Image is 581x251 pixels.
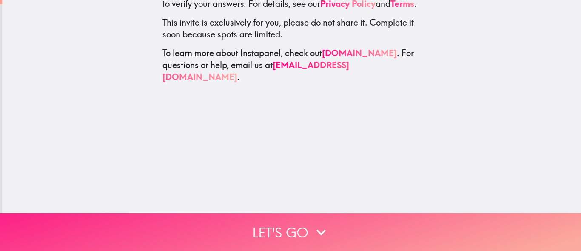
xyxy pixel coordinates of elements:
[162,17,421,40] p: This invite is exclusively for you, please do not share it. Complete it soon because spots are li...
[322,48,397,58] a: [DOMAIN_NAME]
[162,47,421,83] p: To learn more about Instapanel, check out . For questions or help, email us at .
[162,60,349,82] a: [EMAIL_ADDRESS][DOMAIN_NAME]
